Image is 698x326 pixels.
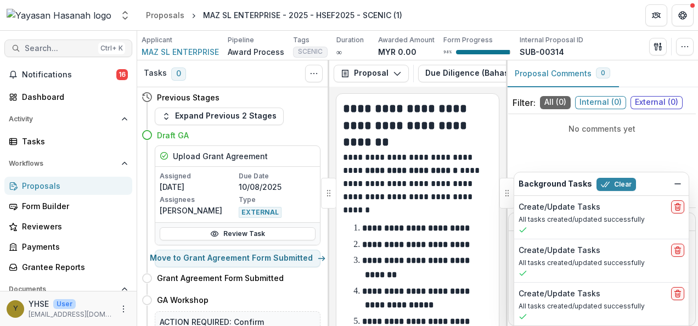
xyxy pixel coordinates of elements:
[4,110,132,128] button: Open Activity
[9,160,117,167] span: Workflows
[4,217,132,235] a: Reviewers
[519,215,684,224] p: All tasks created/updated successfully
[631,96,683,109] span: External ( 0 )
[540,96,571,109] span: All ( 0 )
[155,250,320,267] button: Move to Grant Agreement Form Submitted
[239,171,316,181] p: Due Date
[22,241,123,252] div: Payments
[519,179,592,189] h2: Background Tasks
[146,9,184,21] div: Proposals
[4,88,132,106] a: Dashboard
[29,310,112,319] p: [EMAIL_ADDRESS][DOMAIN_NAME]
[418,65,581,82] button: Due Diligence (Bahasa Melayu)
[443,48,452,56] p: 98 %
[22,200,123,212] div: Form Builder
[160,227,316,240] a: Review Task
[228,46,284,58] p: Award Process
[671,200,684,213] button: delete
[575,96,626,109] span: Internal ( 0 )
[513,96,536,109] p: Filter:
[98,42,125,54] div: Ctrl + K
[298,48,323,55] span: SCENIC
[117,302,130,316] button: More
[142,7,407,23] nav: breadcrumb
[144,69,167,78] h3: Tasks
[173,150,268,162] h5: Upload Grant Agreement
[4,258,132,276] a: Grantee Reports
[378,46,416,58] p: MYR 0.00
[520,35,583,45] p: Internal Proposal ID
[671,244,684,257] button: delete
[22,221,123,232] div: Reviewers
[9,285,117,293] span: Documents
[519,301,684,311] p: All tasks created/updated successfully
[171,68,186,81] span: 0
[4,40,132,57] button: Search...
[22,91,123,103] div: Dashboard
[53,299,76,309] p: User
[142,35,172,45] p: Applicant
[22,70,116,80] span: Notifications
[4,177,132,195] a: Proposals
[293,35,309,45] p: Tags
[29,298,49,310] p: YHSE
[671,287,684,300] button: delete
[520,46,564,58] p: SUB-00314
[160,171,237,181] p: Assigned
[506,60,619,87] button: Proposal Comments
[596,178,636,191] button: Clear
[203,9,402,21] div: MAZ SL ENTERPRISE - 2025 - HSEF2025 - SCENIC (1)
[513,123,691,134] p: No comments yet
[22,136,123,147] div: Tasks
[22,261,123,273] div: Grantee Reports
[157,294,209,306] h4: GA Workshop
[334,65,409,82] button: Proposal
[142,7,189,23] a: Proposals
[157,92,219,103] h4: Previous Stages
[239,181,316,193] p: 10/08/2025
[142,46,219,58] a: MAZ SL ENTERPRISE
[160,205,237,216] p: [PERSON_NAME]
[378,35,435,45] p: Awarded Amount
[519,203,600,212] h2: Create/Update Tasks
[155,108,284,125] button: Expand Previous 2 Stages
[25,44,94,53] span: Search...
[4,66,132,83] button: Notifications16
[117,4,133,26] button: Open entity switcher
[519,246,600,255] h2: Create/Update Tasks
[4,280,132,298] button: Open Documents
[160,195,237,205] p: Assignees
[4,155,132,172] button: Open Workflows
[9,115,117,123] span: Activity
[4,197,132,215] a: Form Builder
[116,69,128,80] span: 16
[443,35,493,45] p: Form Progress
[239,195,316,205] p: Type
[519,258,684,268] p: All tasks created/updated successfully
[160,181,237,193] p: [DATE]
[336,35,364,45] p: Duration
[336,46,342,58] p: ∞
[305,65,323,82] button: Toggle View Cancelled Tasks
[671,177,684,190] button: Dismiss
[22,180,123,192] div: Proposals
[672,4,694,26] button: Get Help
[228,35,254,45] p: Pipeline
[601,69,605,77] span: 0
[645,4,667,26] button: Partners
[4,132,132,150] a: Tasks
[239,207,282,218] span: EXTERNAL
[4,238,132,256] a: Payments
[13,305,18,312] div: YHSE
[7,9,111,22] img: Yayasan Hasanah logo
[519,289,600,299] h2: Create/Update Tasks
[157,272,284,284] h4: Grant Agreement Form Submitted
[157,130,189,141] h4: Draft GA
